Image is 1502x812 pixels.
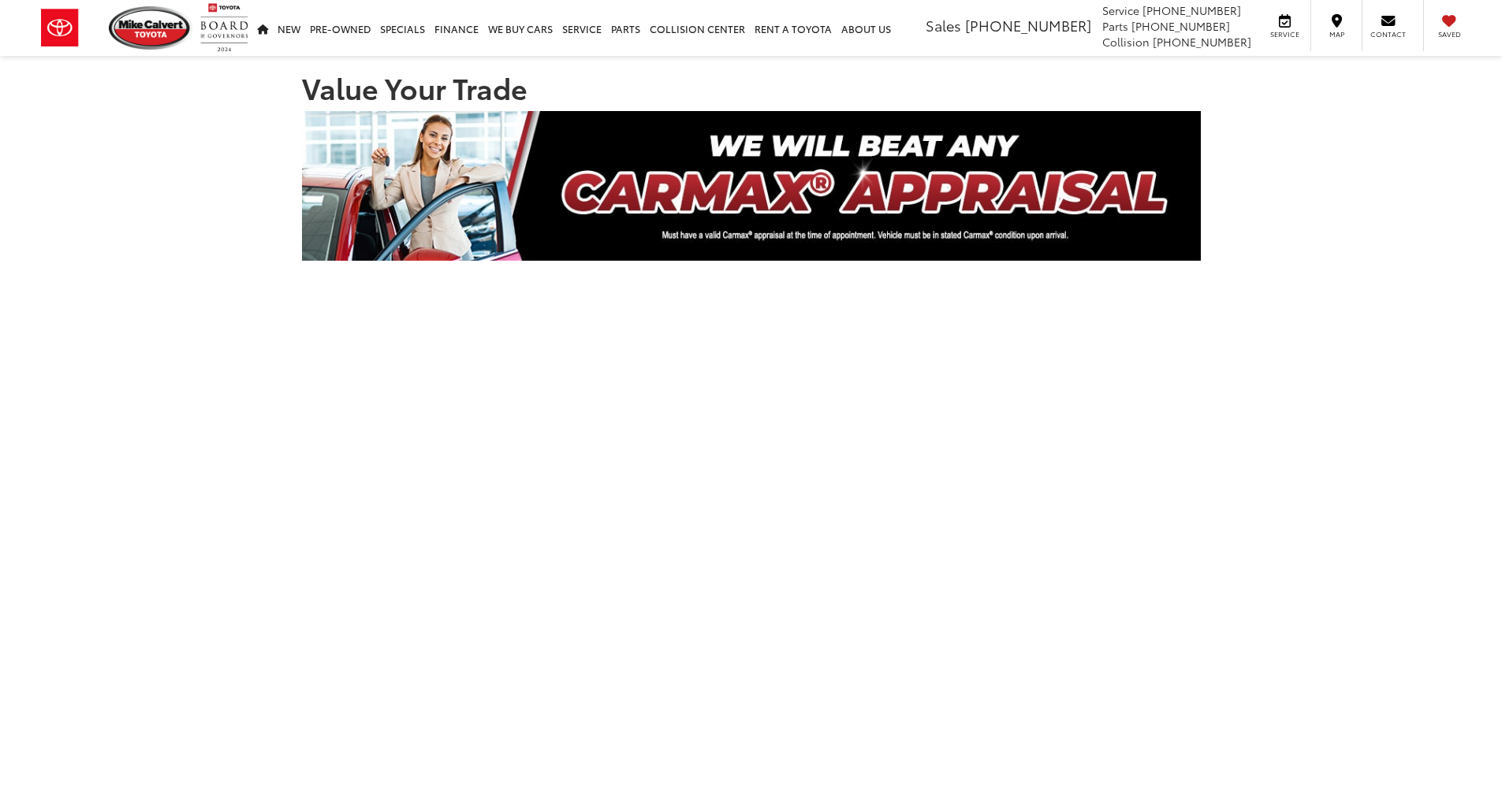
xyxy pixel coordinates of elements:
[302,72,1201,103] h1: Value Your Trade
[1102,34,1150,50] span: Collision
[1131,18,1230,34] span: [PHONE_NUMBER]
[1267,29,1303,39] span: Service
[1319,29,1354,39] span: Map
[109,6,192,50] img: Mike Calvert Toyota
[1370,29,1406,39] span: Contact
[302,111,1201,261] img: CARMAX
[965,15,1091,35] span: [PHONE_NUMBER]
[1102,18,1128,34] span: Parts
[1142,2,1241,18] span: [PHONE_NUMBER]
[1432,29,1467,39] span: Saved
[1153,34,1251,50] span: [PHONE_NUMBER]
[926,15,961,35] span: Sales
[1102,2,1139,18] span: Service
